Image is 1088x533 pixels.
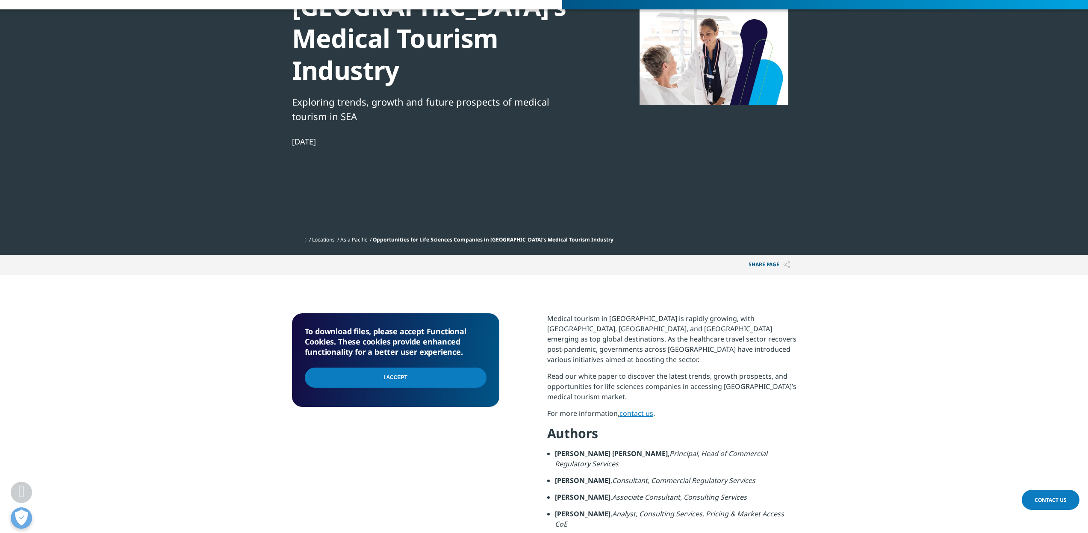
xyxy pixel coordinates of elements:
[619,409,653,418] a: contact us
[555,449,767,468] em: Principal, Head of Commercial Regulatory Services
[555,448,796,475] li: ,
[1035,496,1067,504] span: Contact Us
[547,313,796,371] p: Medical tourism in [GEOGRAPHIC_DATA] is rapidly growing, with [GEOGRAPHIC_DATA], [GEOGRAPHIC_DATA...
[305,368,487,388] input: I Accept
[612,492,747,502] em: Associate Consultant, Consulting Services
[11,507,32,529] button: Open Preferences
[547,425,796,448] h4: Authors
[292,94,585,124] div: Exploring trends, growth and future prospects of medical tourism in SEA
[555,492,796,509] li: ,
[555,509,784,529] em: Analyst, Consulting Services, Pricing & Market Access CoE
[555,449,668,458] strong: [PERSON_NAME] [PERSON_NAME]
[292,136,585,147] div: [DATE]
[555,492,610,502] strong: [PERSON_NAME]
[784,261,790,268] img: Share PAGE
[547,408,796,425] p: For more information, .
[612,476,755,485] em: Consultant, Commercial Regulatory Services
[340,236,367,243] a: Asia Pacific
[555,476,610,485] strong: [PERSON_NAME]
[555,509,610,518] strong: [PERSON_NAME]
[742,255,796,275] p: Share PAGE
[1022,490,1079,510] a: Contact Us
[305,326,487,357] h5: To download files, please accept Functional Cookies. These cookies provide enhanced functionality...
[373,236,613,243] span: Opportunities for Life Sciences Companies in [GEOGRAPHIC_DATA]’s Medical Tourism Industry
[547,371,796,408] p: Read our white paper to discover the latest trends, growth prospects, and opportunities for life ...
[312,236,335,243] a: Locations
[742,255,796,275] button: Share PAGEShare PAGE
[555,475,796,492] li: ,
